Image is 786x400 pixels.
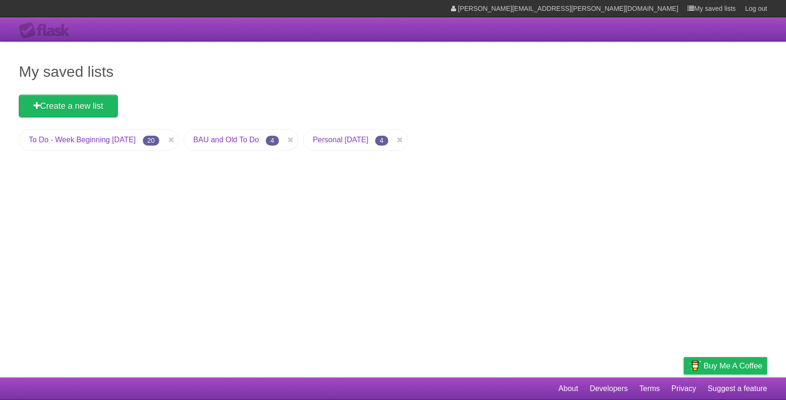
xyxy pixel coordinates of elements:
h1: My saved lists [19,60,767,83]
span: 20 [143,136,160,146]
a: Create a new list [19,95,118,117]
a: Privacy [671,380,696,398]
a: To Do - Week Beginning [DATE] [29,136,136,144]
a: Developers [589,380,628,398]
a: About [558,380,578,398]
span: 4 [375,136,388,146]
a: BAU and Old To Do [193,136,259,144]
div: Flask [19,22,75,39]
span: Buy me a coffee [704,358,762,374]
a: Terms [639,380,660,398]
span: 4 [266,136,279,146]
img: Buy me a coffee [688,358,701,374]
a: Buy me a coffee [684,357,767,375]
a: Personal [DATE] [313,136,368,144]
a: Suggest a feature [708,380,767,398]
